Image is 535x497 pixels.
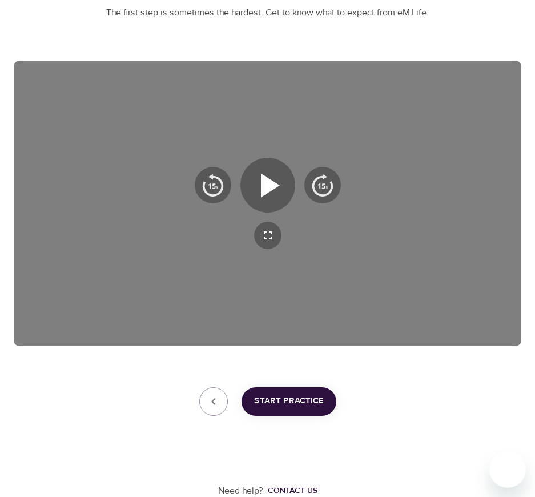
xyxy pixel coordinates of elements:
span: Start Practice [254,394,324,408]
img: 15s_prev.svg [202,174,224,197]
a: Contact us [263,485,317,496]
iframe: Button to launch messaging window [489,451,526,488]
p: The first step is sometimes the hardest. Get to know what to expect from eM Life. [14,6,521,19]
div: Contact us [268,485,317,496]
img: 15s_next.svg [311,174,334,197]
button: Start Practice [242,387,336,416]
